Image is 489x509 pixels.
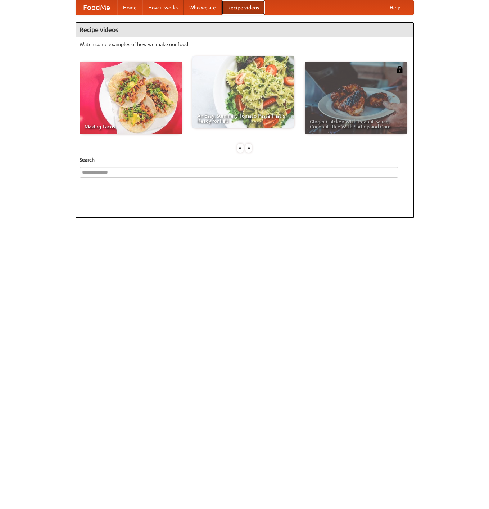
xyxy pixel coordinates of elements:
a: Who we are [184,0,222,15]
a: An Easy, Summery Tomato Pasta That's Ready for Fall [192,56,294,128]
img: 483408.png [396,66,403,73]
a: Help [384,0,406,15]
a: Making Tacos [80,62,182,134]
p: Watch some examples of how we make our food! [80,41,410,48]
a: How it works [142,0,184,15]
a: Home [117,0,142,15]
h5: Search [80,156,410,163]
h4: Recipe videos [76,23,413,37]
a: FoodMe [76,0,117,15]
span: Making Tacos [85,124,177,129]
a: Recipe videos [222,0,265,15]
span: An Easy, Summery Tomato Pasta That's Ready for Fall [197,113,289,123]
div: « [237,144,244,153]
div: » [245,144,252,153]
